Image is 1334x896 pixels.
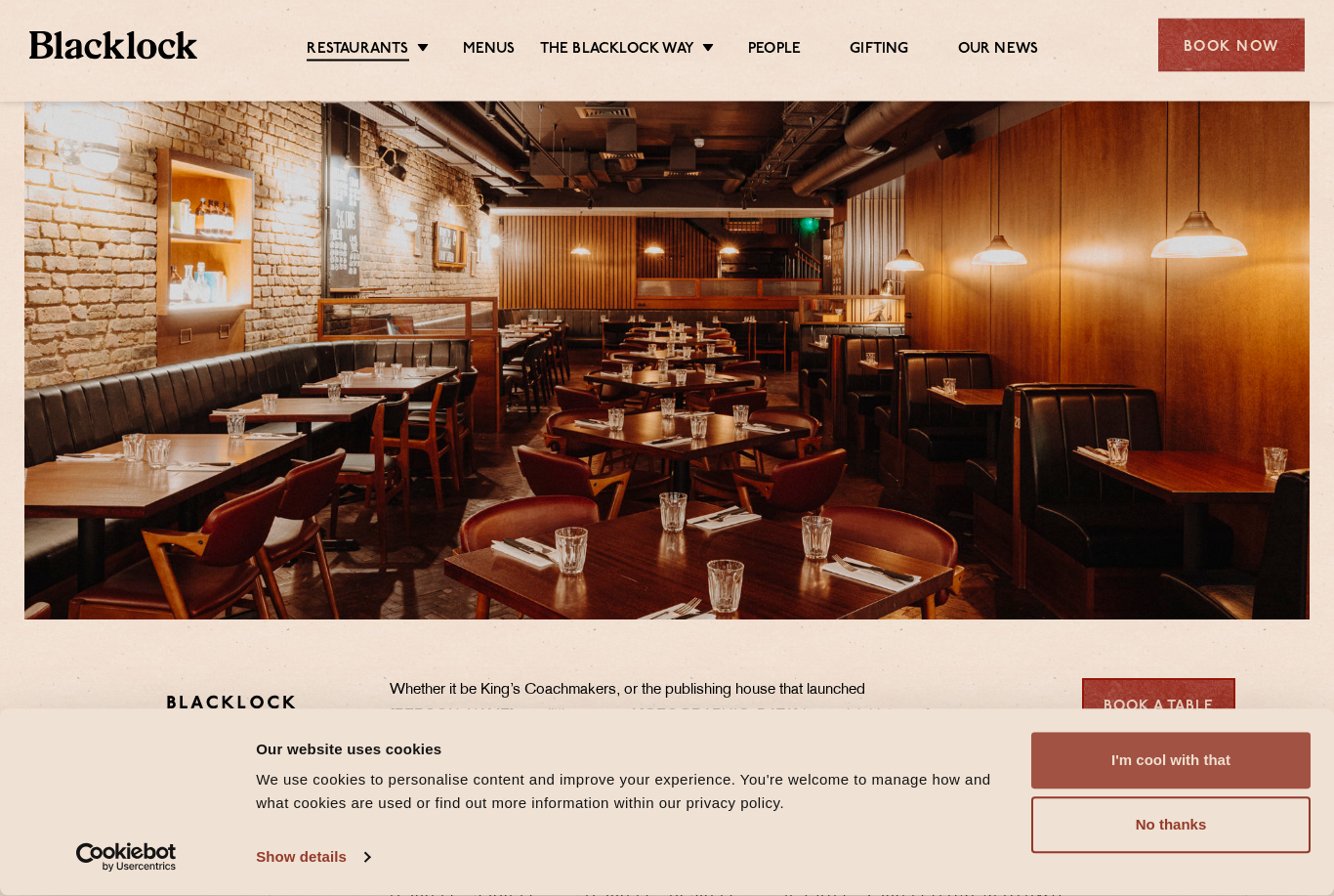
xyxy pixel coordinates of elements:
[1031,797,1311,854] button: No thanks
[256,769,1009,816] div: We use cookies to personalise content and improve your experience. You're welcome to manage how a...
[99,679,361,821] img: BLA_1470_CoventGarden_Website_Solid.svg
[256,738,1009,761] div: Our website uses cookies
[1082,679,1235,733] a: Book a Table
[29,31,197,60] img: BL_Textured_Logo-footer-cropped.svg
[1158,19,1305,72] div: Book Now
[256,843,369,873] a: Show details
[1031,733,1311,789] button: I'm cool with that
[748,40,801,60] a: People
[41,843,212,873] a: Usercentrics Cookiebot - opens in a new window
[390,679,966,831] p: Whether it be King’s Coachmakers, or the publishing house that launched [PERSON_NAME], our little...
[540,40,694,60] a: The Blacklock Way
[307,40,408,62] a: Restaurants
[958,40,1039,60] a: Our News
[463,40,516,60] a: Menus
[850,40,908,60] a: Gifting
